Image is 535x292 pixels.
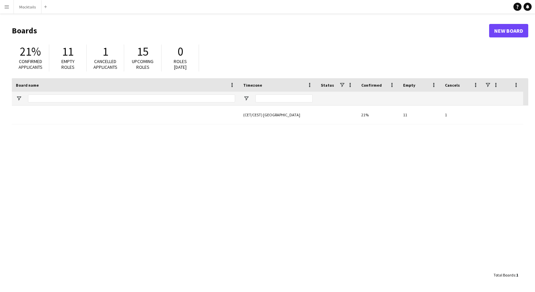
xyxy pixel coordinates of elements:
[494,272,515,278] span: Total Boards
[361,83,382,88] span: Confirmed
[28,94,235,103] input: Board name Filter Input
[177,44,183,59] span: 0
[243,95,249,101] button: Open Filter Menu
[489,24,528,37] a: New Board
[62,44,74,59] span: 11
[14,0,41,13] button: Mocktails
[20,44,41,59] span: 21%
[321,83,334,88] span: Status
[132,58,153,70] span: Upcoming roles
[357,106,399,124] div: 21%
[441,106,483,124] div: 1
[19,58,43,70] span: Confirmed applicants
[93,58,117,70] span: Cancelled applicants
[445,83,460,88] span: Cancels
[137,44,148,59] span: 15
[12,26,489,36] h1: Boards
[516,272,518,278] span: 1
[255,94,313,103] input: Timezone Filter Input
[403,83,415,88] span: Empty
[399,106,441,124] div: 11
[61,58,75,70] span: Empty roles
[16,83,39,88] span: Board name
[16,95,22,101] button: Open Filter Menu
[494,268,518,282] div: :
[239,106,317,124] div: (CET/CEST) [GEOGRAPHIC_DATA]
[243,83,262,88] span: Timezone
[103,44,108,59] span: 1
[174,58,187,70] span: Roles [DATE]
